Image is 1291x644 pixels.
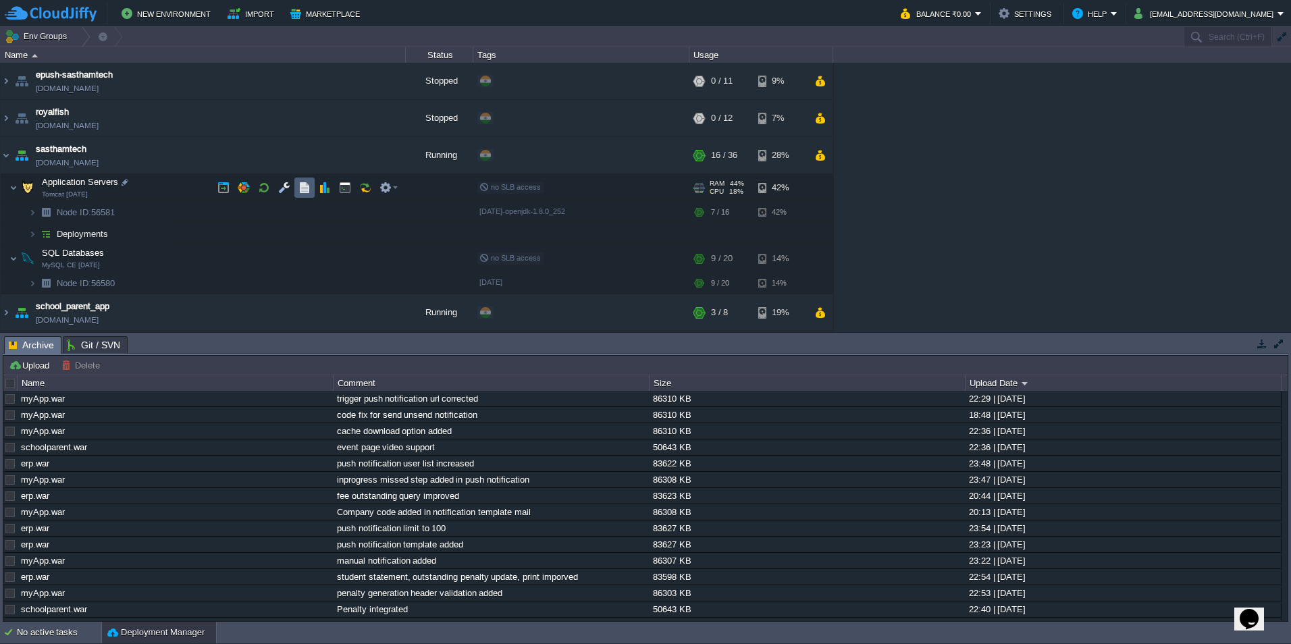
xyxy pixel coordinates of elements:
img: AMDAwAAAACH5BAEAAAAALAAAAAABAAEAAAICRAEAOw== [18,245,37,272]
div: 23:23 | [DATE] [966,537,1280,552]
div: cache download option added [334,423,648,439]
a: [DOMAIN_NAME] [36,82,99,95]
a: myApp.war [21,426,65,436]
img: AMDAwAAAACH5BAEAAAAALAAAAAABAAEAAAICRAEAOw== [36,223,55,244]
div: code fix for send unsend notification [334,407,648,423]
div: 23:22 | [DATE] [966,553,1280,568]
div: 22:54 | [DATE] [966,569,1280,585]
div: manual notification added [334,553,648,568]
div: 9 / 20 [711,273,729,294]
button: [EMAIL_ADDRESS][DOMAIN_NAME] [1134,5,1277,22]
img: AMDAwAAAACH5BAEAAAAALAAAAAABAAEAAAICRAEAOw== [12,100,31,136]
span: [DATE]-openjdk-1.8.0_252 [479,207,565,215]
div: push notification template added [334,537,648,552]
span: no SLB access [479,254,541,262]
div: 7 / 16 [711,202,729,223]
div: 83627 KB [650,537,964,552]
div: 86310 KB [650,391,964,406]
div: 42% [758,174,802,201]
button: Settings [999,5,1055,22]
div: Stopped [406,100,473,136]
div: 42% [758,202,802,223]
img: AMDAwAAAACH5BAEAAAAALAAAAAABAAEAAAICRAEAOw== [1,294,11,331]
a: myApp.war [21,410,65,420]
img: AMDAwAAAACH5BAEAAAAALAAAAAABAAEAAAICRAEAOw== [1,100,11,136]
span: [DATE] [479,278,502,286]
div: penalty generation header validation added [334,585,648,601]
img: AMDAwAAAACH5BAEAAAAALAAAAAABAAEAAAICRAEAOw== [28,223,36,244]
span: RAM [710,180,724,188]
div: 23:48 | [DATE] [966,456,1280,471]
a: Node ID:56581 [55,207,117,218]
span: no SLB access [479,183,541,191]
a: schoolparent.war [21,442,87,452]
img: AMDAwAAAACH5BAEAAAAALAAAAAABAAEAAAICRAEAOw== [12,137,31,173]
a: erp.war [21,523,49,533]
div: 7% [758,100,802,136]
button: Import [228,5,278,22]
button: Marketplace [290,5,364,22]
a: myApp.war [21,475,65,485]
img: AMDAwAAAACH5BAEAAAAALAAAAAABAAEAAAICRAEAOw== [12,63,31,99]
div: 20:13 | [DATE] [966,504,1280,520]
span: 56581 [55,207,117,218]
span: MySQL CE [DATE] [42,261,100,269]
div: Company code added in notification template mail [334,504,648,520]
div: 86310 KB [650,407,964,423]
a: myApp.war [21,507,65,517]
div: 28% [758,137,802,173]
span: Git / SVN [68,337,120,353]
span: Application Servers [41,176,120,188]
div: Usage [690,47,833,63]
a: Application ServersTomcat [DATE] [41,177,120,187]
a: Node ID:56580 [55,277,117,289]
span: Node ID: [57,278,91,288]
div: 0 / 11 [711,63,733,99]
div: 3 / 8 [711,294,728,331]
div: Name [18,375,333,391]
div: trigger push notification url corrected [334,391,648,406]
div: 22:36 | [DATE] [966,439,1280,455]
button: Env Groups [5,27,72,46]
div: 9% [758,63,802,99]
a: erp.war [21,458,49,468]
div: 22:40 | [DATE] [966,601,1280,617]
button: New Environment [122,5,215,22]
div: push notification user list increased [334,456,648,471]
span: royalfish [36,105,69,119]
img: AMDAwAAAACH5BAEAAAAALAAAAAABAAEAAAICRAEAOw== [18,174,37,201]
div: 86303 KB [650,585,964,601]
div: 14% [758,245,802,272]
div: 50643 KB [650,439,964,455]
div: Penalty integrated [334,601,648,617]
div: 23:54 | [DATE] [966,520,1280,536]
a: SQL DatabasesMySQL CE [DATE] [41,248,106,258]
img: AMDAwAAAACH5BAEAAAAALAAAAAABAAEAAAICRAEAOw== [36,273,55,294]
div: 50643 KB [650,601,964,617]
span: epush-sasthamtech [36,68,113,82]
span: Node ID: [57,207,91,217]
img: AMDAwAAAACH5BAEAAAAALAAAAAABAAEAAAICRAEAOw== [9,174,18,201]
button: Help [1072,5,1111,22]
div: push notification limit to 100 [334,520,648,536]
div: No active tasks [17,622,101,643]
a: myApp.war [21,556,65,566]
img: AMDAwAAAACH5BAEAAAAALAAAAAABAAEAAAICRAEAOw== [36,202,55,223]
div: 83623 KB [650,488,964,504]
div: 16:26 | [DATE] [966,618,1280,633]
span: 44% [730,180,744,188]
div: 83627 KB [650,520,964,536]
button: Upload [9,359,53,371]
img: AMDAwAAAACH5BAEAAAAALAAAAAABAAEAAAICRAEAOw== [1,63,11,99]
a: sasthamtech [36,142,86,156]
span: Archive [9,337,54,354]
div: 22:53 | [DATE] [966,585,1280,601]
a: school_parent_app [36,300,109,313]
div: student statement, outstanding penalty update, print imporved [334,569,648,585]
div: 19% [758,294,802,331]
img: AMDAwAAAACH5BAEAAAAALAAAAAABAAEAAAICRAEAOw== [9,245,18,272]
img: AMDAwAAAACH5BAEAAAAALAAAAAABAAEAAAICRAEAOw== [28,273,36,294]
div: 23:47 | [DATE] [966,472,1280,487]
iframe: chat widget [1234,590,1277,630]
